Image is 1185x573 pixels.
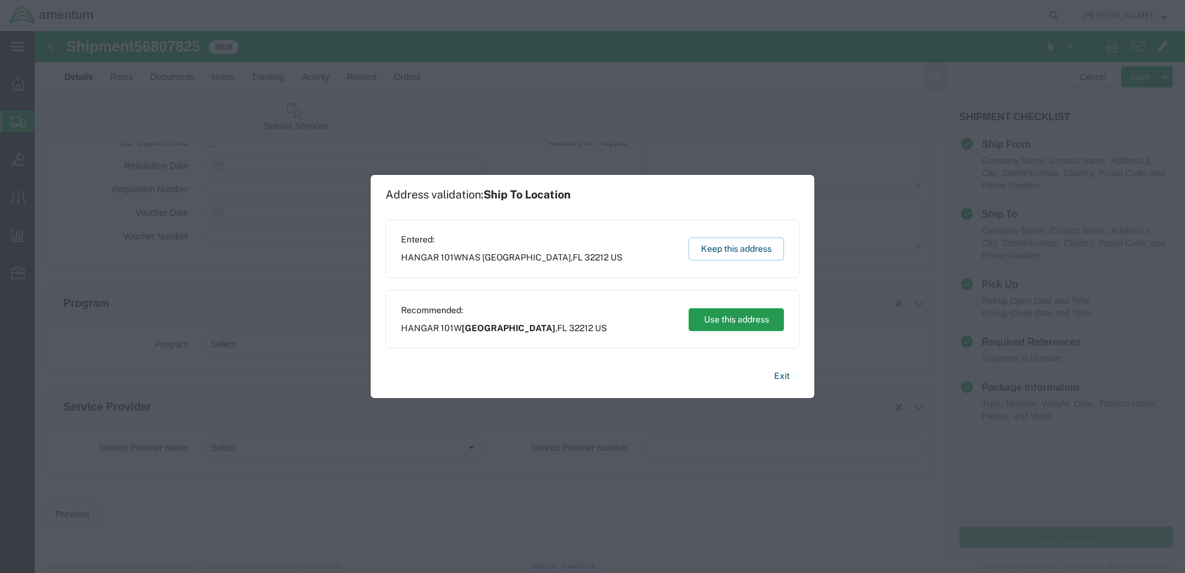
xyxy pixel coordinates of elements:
span: FL [557,323,567,333]
span: US [595,323,607,333]
button: Use this address [689,308,784,331]
span: FL [573,252,583,262]
span: [GEOGRAPHIC_DATA] [462,323,555,333]
h1: Address validation: [385,188,571,202]
span: 32212 [569,323,593,333]
span: HANGAR 101W , [401,251,622,264]
span: Recommended: [401,304,607,317]
span: 32212 [584,252,609,262]
span: NAS [GEOGRAPHIC_DATA] [462,252,571,262]
span: Ship To Location [483,188,571,201]
span: US [610,252,622,262]
button: Exit [764,365,800,387]
span: Entered: [401,233,622,246]
button: Keep this address [689,238,784,260]
span: HANGAR 101W , [401,322,607,335]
